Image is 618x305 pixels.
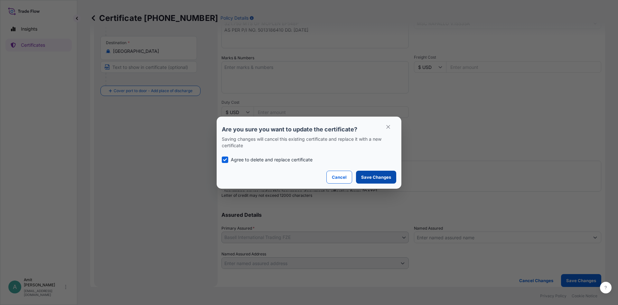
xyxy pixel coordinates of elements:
[222,136,396,149] p: Saving changes will cancel this existing certificate and replace it with a new certificate
[231,157,313,163] p: Agree to delete and replace certificate
[332,174,347,180] p: Cancel
[361,174,391,180] p: Save Changes
[326,171,352,184] button: Cancel
[356,171,396,184] button: Save Changes
[222,126,396,133] p: Are you sure you want to update the certificate?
